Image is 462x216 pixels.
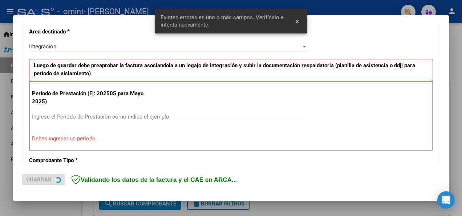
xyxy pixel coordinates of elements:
[26,176,52,183] span: Guardar
[32,89,151,106] p: Período de Prestación (Ej: 202505 para Mayo 2025)
[34,62,415,77] strong: Luego de guardar debe preaprobar la factura asociandola a un legajo de integración y subir la doc...
[437,191,455,209] div: Open Intercom Messenger
[32,135,430,143] p: Debes ingresar un período.
[161,14,287,28] span: Existen errores en uno o más campos. Verifícalo e intenta nuevamente.
[29,43,56,50] span: Integración
[296,18,299,24] span: x
[22,174,65,185] button: Guardar
[71,176,237,183] span: Validando los datos de la factura y el CAE en ARCA...
[290,15,304,28] button: x
[29,28,150,36] p: Area destinado *
[29,156,150,165] p: Comprobante Tipo *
